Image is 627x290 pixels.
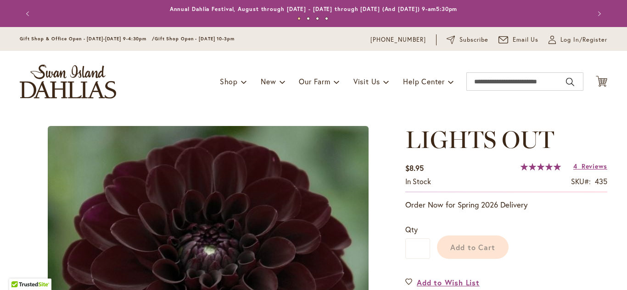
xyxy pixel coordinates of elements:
span: Gift Shop & Office Open - [DATE]-[DATE] 9-4:30pm / [20,36,155,42]
button: Next [589,5,607,23]
div: 100% [521,163,561,170]
span: 4 [573,162,577,170]
strong: SKU [571,176,591,186]
a: [PHONE_NUMBER] [370,35,426,44]
a: Subscribe [447,35,488,44]
a: store logo [20,65,116,98]
span: Add to Wish List [417,277,480,288]
span: $8.95 [405,163,424,173]
div: Availability [405,176,431,187]
button: 2 of 4 [307,17,310,20]
button: 4 of 4 [325,17,328,20]
span: Log In/Register [560,35,607,44]
span: Our Farm [299,77,330,86]
a: 4 Reviews [573,162,607,170]
button: 3 of 4 [316,17,319,20]
span: New [261,77,276,86]
div: 435 [595,176,607,187]
span: Subscribe [459,35,488,44]
span: Email Us [513,35,539,44]
a: Annual Dahlia Festival, August through [DATE] - [DATE] through [DATE] (And [DATE]) 9-am5:30pm [170,5,458,12]
span: Shop [220,77,238,86]
span: LIGHTS OUT [405,125,554,154]
span: Qty [405,224,418,234]
button: 1 of 4 [297,17,301,20]
span: Help Center [403,77,445,86]
span: In stock [405,176,431,186]
span: Reviews [582,162,607,170]
p: Order Now for Spring 2026 Delivery [405,199,607,210]
a: Log In/Register [549,35,607,44]
button: Previous [20,5,38,23]
a: Email Us [498,35,539,44]
a: Add to Wish List [405,277,480,288]
span: Gift Shop Open - [DATE] 10-3pm [155,36,235,42]
span: Visit Us [353,77,380,86]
